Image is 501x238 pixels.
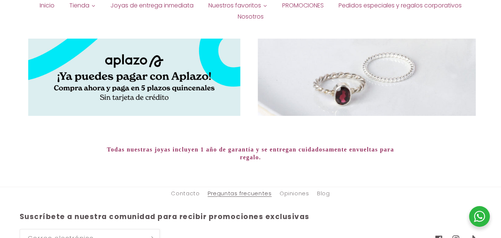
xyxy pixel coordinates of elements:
span: Nuestros favoritos [208,1,261,10]
span: Tienda [69,1,89,10]
h2: Todas nuestras joyas incluyen 1 año de garantía y se entregan cuidadosamente envueltas para regalo. [99,146,402,162]
h2: Suscríbete a nuestra comunidad para recibir promociones exclusivas [20,212,426,222]
span: Nosotros [238,13,264,21]
a: Nosotros [230,11,271,22]
a: Blog [317,187,330,200]
span: Joyas de entrega inmediata [111,1,194,10]
a: Preguntas frecuentes [208,187,272,200]
span: Pedidos especiales y regalos corporativos [339,1,462,10]
span: PROMOCIONES [282,1,324,10]
a: Contacto [171,189,200,200]
span: Inicio [40,1,55,10]
a: Opiniones [280,187,309,200]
